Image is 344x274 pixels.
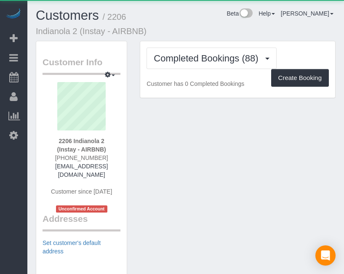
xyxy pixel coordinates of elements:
[55,163,108,178] a: [EMAIL_ADDRESS][DOMAIN_NAME]
[315,245,336,266] div: Open Intercom Messenger
[36,8,99,23] a: Customers
[271,69,329,87] button: Create Booking
[55,154,108,161] span: [PHONE_NUMBER]
[56,205,107,213] span: Unconfirmed Account
[227,10,253,17] a: Beta
[43,56,120,75] legend: Customer Info
[43,239,101,255] a: Set customer's default address
[147,48,276,69] button: Completed Bookings (88)
[154,53,262,64] span: Completed Bookings (88)
[147,80,329,88] p: Customer has 0 Completed Bookings
[57,138,106,153] strong: 2206 Indianola 2 (Instay - AIRBNB)
[281,10,333,17] a: [PERSON_NAME]
[5,8,22,20] img: Automaid Logo
[239,8,253,19] img: New interface
[259,10,275,17] a: Help
[51,188,112,195] span: Customer since [DATE]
